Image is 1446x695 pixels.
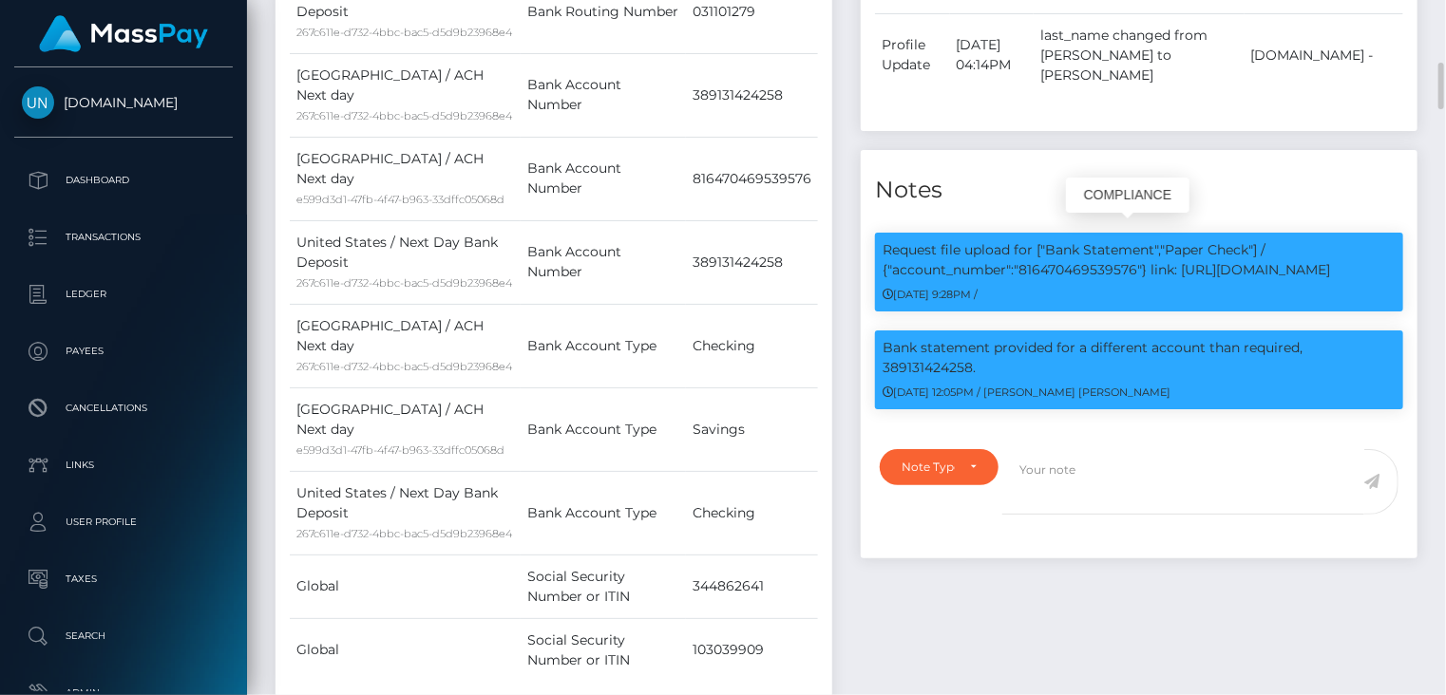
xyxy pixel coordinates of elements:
small: [DATE] 12:05PM / [PERSON_NAME] [PERSON_NAME] [883,385,1170,399]
td: 389131424258 [686,53,818,137]
td: Bank Account Number [521,220,686,304]
small: [DATE] 9:28PM / [883,288,978,301]
a: Payees [14,328,233,375]
td: [GEOGRAPHIC_DATA] / ACH Next day [290,53,521,137]
span: [DOMAIN_NAME] [14,94,233,111]
td: last_name changed from [PERSON_NAME] to [PERSON_NAME] [1034,13,1244,97]
p: Dashboard [22,166,225,195]
td: United States / Next Day Bank Deposit [290,220,521,304]
td: Social Security Number or ITIN [521,554,686,618]
td: Bank Account Number [521,53,686,137]
td: Bank Account Type [521,471,686,554]
td: Global [290,554,521,618]
small: 267c611e-d732-4bbc-bac5-d5d9b23968e4 [296,360,512,373]
p: User Profile [22,508,225,536]
td: Checking [686,304,818,387]
p: Request file upload for ["Bank Statement","Paper Check"] / {"account_number":"816470469539576"} l... [883,240,1396,280]
p: Taxes [22,565,225,593]
a: Transactions [14,214,233,261]
small: 267c611e-d732-4bbc-bac5-d5d9b23968e4 [296,527,512,540]
div: COMPLIANCE [1066,178,1189,213]
td: 816470469539576 [686,137,818,220]
p: Transactions [22,223,225,252]
p: Payees [22,337,225,366]
small: e599d3d1-47fb-4f47-b963-33dffc05068d [296,193,504,206]
td: Bank Account Number [521,137,686,220]
td: United States / Next Day Bank Deposit [290,471,521,554]
td: [GEOGRAPHIC_DATA] / ACH Next day [290,137,521,220]
a: Ledger [14,271,233,318]
img: Unlockt.me [22,86,54,119]
p: Search [22,622,225,650]
a: Links [14,441,233,489]
td: [GEOGRAPHIC_DATA] / ACH Next day [290,304,521,387]
small: e599d3d1-47fb-4f47-b963-33dffc05068d [296,443,504,457]
small: 267c611e-d732-4bbc-bac5-d5d9b23968e4 [296,26,512,39]
td: Checking [686,471,818,554]
small: 267c611e-d732-4bbc-bac5-d5d9b23968e4 [296,276,512,290]
div: Note Type [902,460,955,475]
small: 267c611e-d732-4bbc-bac5-d5d9b23968e4 [296,109,512,122]
td: [DOMAIN_NAME] - [1245,13,1403,97]
a: Dashboard [14,157,233,204]
td: Bank Account Type [521,387,686,471]
a: User Profile [14,498,233,546]
button: Note Type [880,449,999,485]
td: Savings [686,387,818,471]
p: Links [22,451,225,479]
td: Global [290,618,521,682]
td: 389131424258 [686,220,818,304]
td: [GEOGRAPHIC_DATA] / ACH Next day [290,387,521,471]
td: Profile Update [875,13,950,97]
p: Bank statement provided for a different account than required, 389131424258. [883,338,1396,378]
td: 344862641 [686,554,818,618]
a: Search [14,612,233,660]
a: Cancellations [14,385,233,432]
img: MassPay Logo [39,15,208,52]
td: 103039909 [686,618,818,682]
p: Ledger [22,280,225,309]
td: [DATE] 04:14PM [950,13,1035,97]
td: Social Security Number or ITIN [521,618,686,682]
h4: Notes [875,174,1403,207]
a: Taxes [14,555,233,603]
p: Cancellations [22,394,225,423]
td: Bank Account Type [521,304,686,387]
